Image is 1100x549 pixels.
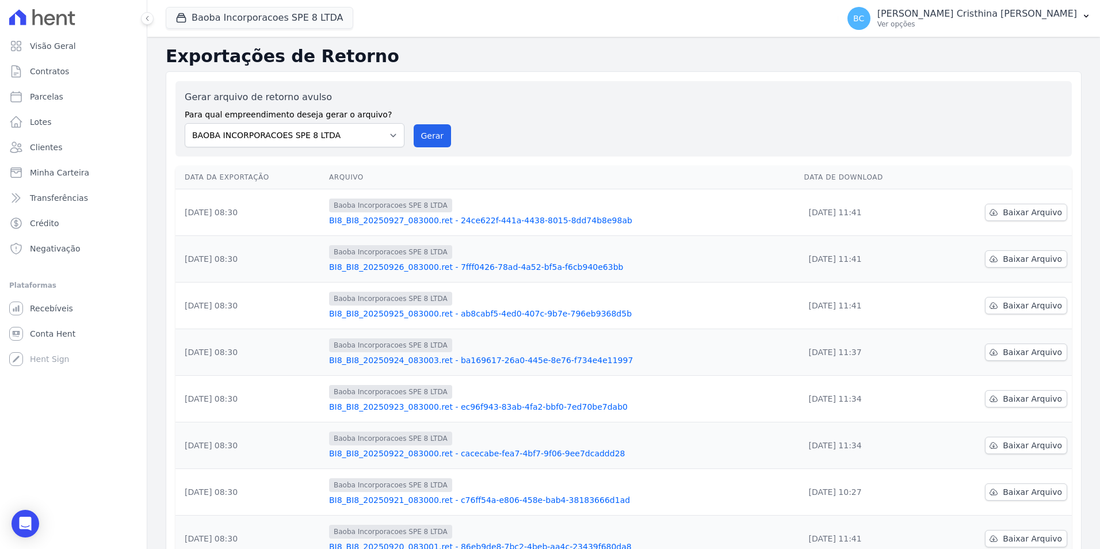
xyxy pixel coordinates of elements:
[985,483,1067,501] a: Baixar Arquivo
[985,250,1067,268] a: Baixar Arquivo
[800,283,934,329] td: [DATE] 11:41
[329,401,795,413] a: BI8_BI8_20250923_083000.ret - ec96f943-83ab-4fa2-bbf0-7ed70be7dab0
[1003,440,1062,451] span: Baixar Arquivo
[5,237,142,260] a: Negativação
[9,279,137,292] div: Plataformas
[985,344,1067,361] a: Baixar Arquivo
[5,136,142,159] a: Clientes
[985,390,1067,407] a: Baixar Arquivo
[877,8,1077,20] p: [PERSON_NAME] Cristhina [PERSON_NAME]
[800,469,934,516] td: [DATE] 10:27
[175,283,324,329] td: [DATE] 08:30
[1003,346,1062,358] span: Baixar Arquivo
[877,20,1077,29] p: Ver opções
[329,448,795,459] a: BI8_BI8_20250922_083000.ret - cacecabe-fea7-4bf7-9f06-9ee7dcaddd28
[800,166,934,189] th: Data de Download
[30,192,88,204] span: Transferências
[329,245,452,259] span: Baoba Incorporacoes SPE 8 LTDA
[800,329,934,376] td: [DATE] 11:37
[185,90,404,104] label: Gerar arquivo de retorno avulso
[5,60,142,83] a: Contratos
[329,261,795,273] a: BI8_BI8_20250926_083000.ret - 7fff0426-78ad-4a52-bf5a-f6cb940e63bb
[175,329,324,376] td: [DATE] 08:30
[30,328,75,340] span: Conta Hent
[800,376,934,422] td: [DATE] 11:34
[985,437,1067,454] a: Baixar Arquivo
[175,236,324,283] td: [DATE] 08:30
[5,85,142,108] a: Parcelas
[1003,486,1062,498] span: Baixar Arquivo
[329,199,452,212] span: Baoba Incorporacoes SPE 8 LTDA
[1003,300,1062,311] span: Baixar Arquivo
[5,35,142,58] a: Visão Geral
[175,166,324,189] th: Data da Exportação
[324,166,800,189] th: Arquivo
[1003,533,1062,544] span: Baixar Arquivo
[329,338,452,352] span: Baoba Incorporacoes SPE 8 LTDA
[329,494,795,506] a: BI8_BI8_20250921_083000.ret - c76ff54a-e806-458e-bab4-38183666d1ad
[1003,207,1062,218] span: Baixar Arquivo
[985,297,1067,314] a: Baixar Arquivo
[1003,393,1062,405] span: Baixar Arquivo
[985,204,1067,221] a: Baixar Arquivo
[175,469,324,516] td: [DATE] 08:30
[329,432,452,445] span: Baoba Incorporacoes SPE 8 LTDA
[30,91,63,102] span: Parcelas
[800,236,934,283] td: [DATE] 11:41
[329,354,795,366] a: BI8_BI8_20250924_083003.ret - ba169617-26a0-445e-8e76-f734e4e11997
[853,14,864,22] span: BC
[30,116,52,128] span: Lotes
[166,7,353,29] button: Baoba Incorporacoes SPE 8 LTDA
[1003,253,1062,265] span: Baixar Arquivo
[414,124,452,147] button: Gerar
[329,478,452,492] span: Baoba Incorporacoes SPE 8 LTDA
[30,167,89,178] span: Minha Carteira
[30,66,69,77] span: Contratos
[329,385,452,399] span: Baoba Incorporacoes SPE 8 LTDA
[166,46,1082,67] h2: Exportações de Retorno
[5,297,142,320] a: Recebíveis
[329,308,795,319] a: BI8_BI8_20250925_083000.ret - ab8cabf5-4ed0-407c-9b7e-796eb9368d5b
[175,422,324,469] td: [DATE] 08:30
[30,218,59,229] span: Crédito
[12,510,39,537] div: Open Intercom Messenger
[329,525,452,539] span: Baoba Incorporacoes SPE 8 LTDA
[329,292,452,306] span: Baoba Incorporacoes SPE 8 LTDA
[985,530,1067,547] a: Baixar Arquivo
[185,104,404,121] label: Para qual empreendimento deseja gerar o arquivo?
[5,110,142,134] a: Lotes
[5,186,142,209] a: Transferências
[175,189,324,236] td: [DATE] 08:30
[175,376,324,422] td: [DATE] 08:30
[30,303,73,314] span: Recebíveis
[30,243,81,254] span: Negativação
[30,142,62,153] span: Clientes
[800,422,934,469] td: [DATE] 11:34
[5,212,142,235] a: Crédito
[5,322,142,345] a: Conta Hent
[5,161,142,184] a: Minha Carteira
[329,215,795,226] a: BI8_BI8_20250927_083000.ret - 24ce622f-441a-4438-8015-8dd74b8e98ab
[838,2,1100,35] button: BC [PERSON_NAME] Cristhina [PERSON_NAME] Ver opções
[800,189,934,236] td: [DATE] 11:41
[30,40,76,52] span: Visão Geral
